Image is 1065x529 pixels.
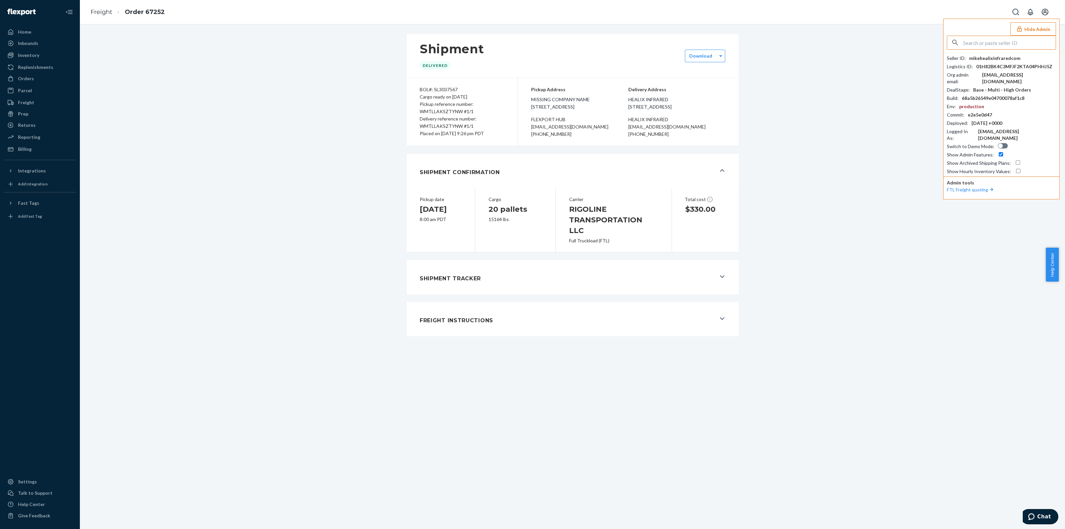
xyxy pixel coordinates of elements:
button: Open notifications [1024,5,1037,19]
div: Returns [18,122,36,129]
div: Help Center [18,501,45,508]
div: [PHONE_NUMBER] [628,131,726,138]
a: Orders [4,73,76,84]
p: Pickup Address [531,86,628,93]
button: Hide Admin [1010,22,1056,36]
div: Cargo [489,196,542,203]
div: Replenishments [18,64,53,71]
a: Freight [4,97,76,108]
div: Add Integration [18,181,48,187]
h1: Shipment [420,42,484,56]
div: Carrier [569,196,658,203]
span: Missing Company Name [STREET_ADDRESS] [531,96,628,111]
span: Healix Infrared [STREET_ADDRESS] [628,96,726,111]
a: Inventory [4,50,76,61]
div: Give Feedback [18,512,50,519]
div: Placed on [DATE] 9:26 pm PDT [420,130,504,137]
div: Env : [947,103,956,110]
div: Pickup date [420,196,462,203]
p: Admin tools [947,179,1056,186]
button: Close Navigation [63,5,76,19]
div: Home [18,29,31,35]
div: Cargo ready on [DATE] [420,93,504,101]
div: BOL#: SL3037567 [420,86,504,93]
div: Show Admin Features : [947,151,994,158]
div: e2e5e0d47 [968,112,992,118]
div: 15164 lbs [489,216,542,223]
a: Inbounds [4,38,76,49]
button: Open Search Box [1009,5,1022,19]
div: Prep [18,111,28,117]
div: Full Truckload (FTL) [569,237,658,244]
a: Parcel [4,85,76,96]
a: Billing [4,144,76,154]
a: Settings [4,476,76,487]
button: Integrations [4,165,76,176]
div: 01H82BK4C3MFJF2KTA04PHHJ5Z [976,63,1052,70]
div: Org admin email : [947,72,979,85]
div: Show Hourly Inventory Values : [947,168,1011,175]
div: Healix Infrared [628,116,726,123]
ol: breadcrumbs [85,2,170,22]
div: Inventory [18,52,39,59]
h1: Shipment Confirmation [420,168,500,176]
div: Orders [18,75,34,82]
button: Give Feedback [4,510,76,521]
a: Freight [91,8,112,16]
div: production [959,103,984,110]
div: Delivered [420,61,451,70]
div: 8:00 am PDT [420,216,462,223]
a: FTL Freight quoting [947,187,995,192]
img: Flexport logo [7,9,36,15]
h1: Freight Instructions [420,317,493,325]
div: Freight [18,99,34,106]
iframe: Opens a widget where you can chat to one of our agents [1023,509,1058,526]
div: Talk to Support [18,490,53,496]
div: Fast Tags [18,200,39,206]
div: [EMAIL_ADDRESS][DOMAIN_NAME] [982,72,1056,85]
div: Inbounds [18,40,38,47]
div: Reporting [18,134,40,140]
div: [EMAIL_ADDRESS][DOMAIN_NAME] [978,128,1056,141]
a: Prep [4,109,76,119]
div: Deployed : [947,120,968,127]
input: Search or paste seller ID [963,36,1056,49]
a: Add Integration [4,179,76,189]
div: Integrations [18,167,46,174]
div: Delivery reference number: WMTLLAKSZTYNW #1/1 [420,115,504,130]
div: Flexport HUB [531,116,628,123]
a: Help Center [4,499,76,510]
a: Add Fast Tag [4,211,76,222]
button: Open account menu [1038,5,1052,19]
h1: Shipment Tracker [420,275,481,283]
div: Base - Multi - High Orders [973,87,1031,93]
div: Download [689,53,712,59]
button: Fast Tags [4,198,76,208]
h1: RIGOLINE TRANSPORTATION LLC [569,204,658,236]
p: Delivery Address [628,86,726,93]
div: [DATE] +0000 [971,120,1002,127]
div: mikehealixinfraredcom [969,55,1020,62]
a: Home [4,27,76,37]
div: Parcel [18,87,32,94]
button: Shipment Confirmation [406,154,739,188]
div: [EMAIL_ADDRESS][DOMAIN_NAME] [531,123,628,131]
button: Talk to Support [4,488,76,498]
div: Pickup reference number: WMTLLAKSZTYNW #1/1 [420,101,504,115]
div: [EMAIL_ADDRESS][DOMAIN_NAME] [628,123,726,131]
span: 20 pallets [489,205,527,214]
div: Build : [947,95,958,102]
div: Settings [18,478,37,485]
div: Show Archived Shipping Plans : [947,160,1011,166]
a: Reporting [4,132,76,142]
button: Freight Instructions [406,302,739,336]
div: Total cost [685,196,726,203]
div: Switch to Demo Mode : [947,143,994,150]
button: Help Center [1046,248,1059,282]
div: DealStage : [947,87,970,93]
div: [PHONE_NUMBER] [531,131,628,138]
div: Billing [18,146,32,152]
div: Seller ID : [947,55,966,62]
h1: [DATE] [420,204,462,215]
